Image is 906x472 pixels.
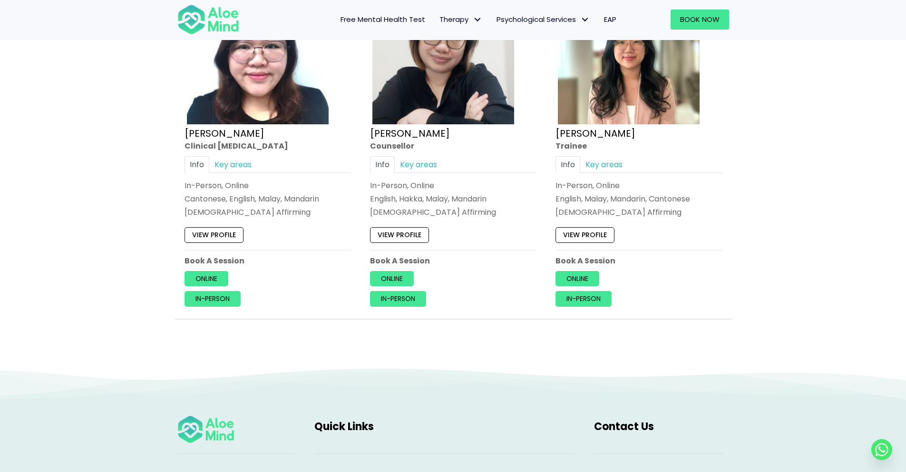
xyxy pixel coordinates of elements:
[209,156,257,173] a: Key areas
[555,127,635,140] a: [PERSON_NAME]
[432,10,489,30] a: TherapyTherapy: submenu
[497,14,590,24] span: Psychological Services
[185,127,264,140] a: [PERSON_NAME]
[370,180,536,191] div: In-Person, Online
[439,14,482,24] span: Therapy
[370,127,450,140] a: [PERSON_NAME]
[594,419,654,434] span: Contact Us
[871,439,892,460] a: Whatsapp
[177,415,234,444] img: Aloe mind Logo
[555,180,722,191] div: In-Person, Online
[671,10,729,30] a: Book Now
[395,156,442,173] a: Key areas
[604,14,616,24] span: EAP
[185,228,244,243] a: View profile
[555,228,614,243] a: View profile
[370,255,536,266] p: Book A Session
[580,156,628,173] a: Key areas
[555,255,722,266] p: Book A Session
[185,193,351,204] p: Cantonese, English, Malay, Mandarin
[471,13,485,27] span: Therapy: submenu
[252,10,623,30] nav: Menu
[370,141,536,151] div: Counsellor
[370,193,536,204] p: English, Hakka, Malay, Mandarin
[370,207,536,218] div: [DEMOGRAPHIC_DATA] Affirming
[370,291,426,307] a: In-person
[185,207,351,218] div: [DEMOGRAPHIC_DATA] Affirming
[555,156,580,173] a: Info
[555,141,722,151] div: Trainee
[680,14,720,24] span: Book Now
[555,291,612,307] a: In-person
[370,156,395,173] a: Info
[555,271,599,286] a: Online
[489,10,597,30] a: Psychological ServicesPsychological Services: submenu
[185,141,351,151] div: Clinical [MEDICAL_DATA]
[370,271,414,286] a: Online
[370,228,429,243] a: View profile
[597,10,623,30] a: EAP
[185,255,351,266] p: Book A Session
[578,13,592,27] span: Psychological Services: submenu
[185,271,228,286] a: Online
[185,291,241,307] a: In-person
[555,207,722,218] div: [DEMOGRAPHIC_DATA] Affirming
[185,156,209,173] a: Info
[341,14,425,24] span: Free Mental Health Test
[314,419,374,434] span: Quick Links
[333,10,432,30] a: Free Mental Health Test
[177,4,239,35] img: Aloe mind Logo
[555,193,722,204] p: English, Malay, Mandarin, Cantonese
[185,180,351,191] div: In-Person, Online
